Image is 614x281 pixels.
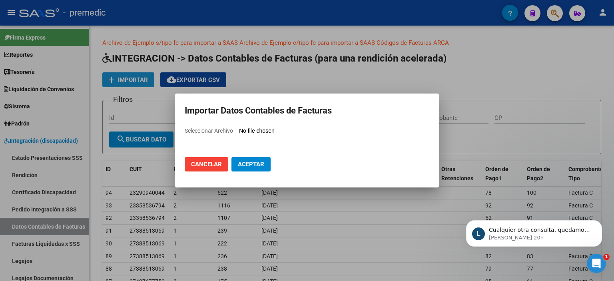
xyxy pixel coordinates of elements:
span: Aceptar [238,161,264,168]
h2: Importar Datos Contables de Facturas [185,103,429,118]
span: Seleccionar Archivo [185,128,233,134]
button: Aceptar [231,157,271,171]
span: 1 [603,254,610,260]
button: Cancelar [185,157,228,171]
iframe: Intercom live chat [587,254,606,273]
span: Cancelar [191,161,222,168]
iframe: Intercom notifications mensaje [454,203,614,259]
